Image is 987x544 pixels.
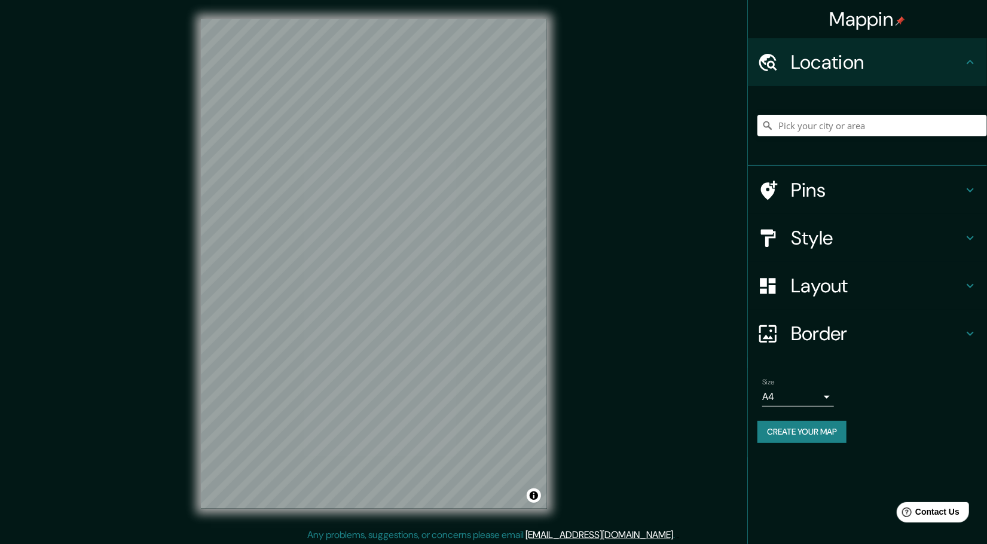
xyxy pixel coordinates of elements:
[757,421,847,443] button: Create your map
[881,497,974,531] iframe: Help widget launcher
[791,178,963,202] h4: Pins
[676,528,677,542] div: .
[201,19,547,509] canvas: Map
[757,115,987,136] input: Pick your city or area
[748,262,987,310] div: Layout
[791,226,963,250] h4: Style
[748,166,987,214] div: Pins
[748,214,987,262] div: Style
[791,322,963,346] h4: Border
[677,528,680,542] div: .
[791,50,963,74] h4: Location
[762,387,834,407] div: A4
[526,528,674,541] a: [EMAIL_ADDRESS][DOMAIN_NAME]
[748,38,987,86] div: Location
[527,488,541,503] button: Toggle attribution
[896,16,905,26] img: pin-icon.png
[748,310,987,357] div: Border
[308,528,676,542] p: Any problems, suggestions, or concerns please email .
[762,377,775,387] label: Size
[830,7,906,31] h4: Mappin
[791,274,963,298] h4: Layout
